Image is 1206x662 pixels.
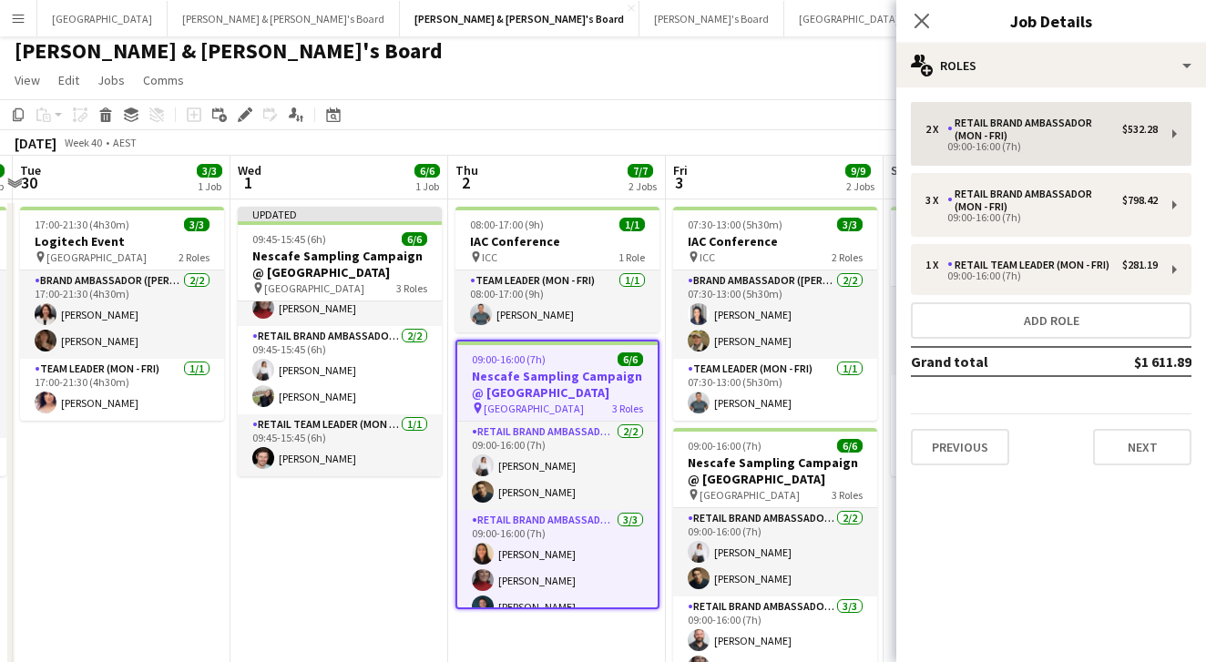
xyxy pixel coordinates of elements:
[455,340,659,609] app-job-card: 09:00-16:00 (7h)6/6Nescafe Sampling Campaign @ [GEOGRAPHIC_DATA] [GEOGRAPHIC_DATA]3 RolesRETAIL B...
[472,352,546,366] span: 09:00-16:00 (7h)
[925,142,1158,151] div: 09:00-16:00 (7h)
[618,250,645,264] span: 1 Role
[688,218,782,231] span: 07:30-13:00 (5h30m)
[1122,123,1158,136] div: $532.28
[832,488,863,502] span: 3 Roles
[612,402,643,415] span: 3 Roles
[673,359,877,421] app-card-role: Team Leader (Mon - Fri)1/107:30-13:00 (5h30m)[PERSON_NAME]
[618,352,643,366] span: 6/6
[457,422,658,510] app-card-role: RETAIL Brand Ambassador (Mon - Fri)2/209:00-16:00 (7h)[PERSON_NAME][PERSON_NAME]
[673,270,877,359] app-card-role: Brand Ambassador ([PERSON_NAME])2/207:30-13:00 (5h30m)[PERSON_NAME][PERSON_NAME]
[925,259,947,271] div: 1 x
[15,37,443,65] h1: [PERSON_NAME] & [PERSON_NAME]'s Board
[235,172,261,193] span: 1
[58,72,79,88] span: Edit
[20,270,224,359] app-card-role: Brand Ambassador ([PERSON_NAME])2/217:00-21:30 (4h30m)[PERSON_NAME][PERSON_NAME]
[238,162,261,178] span: Wed
[455,270,659,332] app-card-role: Team Leader (Mon - Fri)1/108:00-17:00 (9h)[PERSON_NAME]
[837,439,863,453] span: 6/6
[1093,429,1191,465] button: Next
[925,123,947,136] div: 2 x
[20,162,41,178] span: Tue
[891,162,911,178] span: Sat
[673,454,877,487] h3: Nescafe Sampling Campaign @ [GEOGRAPHIC_DATA]
[60,136,106,149] span: Week 40
[832,250,863,264] span: 2 Roles
[37,1,168,36] button: [GEOGRAPHIC_DATA]
[484,402,584,415] span: [GEOGRAPHIC_DATA]
[896,9,1206,33] h3: Job Details
[673,207,877,421] app-job-card: 07:30-13:00 (5h30m)3/3IAC Conference ICC2 RolesBrand Ambassador ([PERSON_NAME])2/207:30-13:00 (5h...
[470,218,544,231] span: 08:00-17:00 (9h)
[1122,259,1158,271] div: $281.19
[784,1,1000,36] button: [GEOGRAPHIC_DATA]/Gold Coast Winter
[136,68,191,92] a: Comms
[17,172,41,193] span: 30
[238,248,442,280] h3: Nescafe Sampling Campaign @ [GEOGRAPHIC_DATA]
[455,162,478,178] span: Thu
[670,172,688,193] span: 3
[1077,347,1191,376] td: $1 611.89
[402,232,427,246] span: 6/6
[46,250,147,264] span: [GEOGRAPHIC_DATA]
[911,302,1191,339] button: Add role
[197,164,222,178] span: 3/3
[925,213,1158,222] div: 09:00-16:00 (7h)
[20,359,224,421] app-card-role: Team Leader (Mon - Fri)1/117:00-21:30 (4h30m)[PERSON_NAME]
[947,259,1117,271] div: RETAIL Team Leader (Mon - Fri)
[628,164,653,178] span: 7/7
[925,271,1158,280] div: 09:00-16:00 (7h)
[845,164,871,178] span: 9/9
[888,172,911,193] span: 4
[846,179,874,193] div: 2 Jobs
[113,136,137,149] div: AEST
[414,164,440,178] span: 6/6
[891,287,1095,375] app-card-role: RETAIL Brand Ambassador ([DATE])2/209:00-16:00 (7h)[PERSON_NAME][PERSON_NAME]
[673,233,877,250] h3: IAC Conference
[97,72,125,88] span: Jobs
[264,281,364,295] span: [GEOGRAPHIC_DATA]
[688,439,761,453] span: 09:00-16:00 (7h)
[629,179,657,193] div: 2 Jobs
[1122,194,1158,207] div: $798.42
[619,218,645,231] span: 1/1
[453,172,478,193] span: 2
[198,179,221,193] div: 1 Job
[20,207,224,421] app-job-card: 17:00-21:30 (4h30m)3/3Logitech Event [GEOGRAPHIC_DATA]2 RolesBrand Ambassador ([PERSON_NAME])2/21...
[143,72,184,88] span: Comms
[90,68,132,92] a: Jobs
[837,218,863,231] span: 3/3
[51,68,87,92] a: Edit
[947,117,1122,142] div: RETAIL Brand Ambassador (Mon - Fri)
[896,44,1206,87] div: Roles
[238,207,442,476] app-job-card: Updated09:45-15:45 (6h)6/6Nescafe Sampling Campaign @ [GEOGRAPHIC_DATA] [GEOGRAPHIC_DATA]3 RolesR...
[457,510,658,625] app-card-role: RETAIL Brand Ambassador (Mon - Fri)3/309:00-16:00 (7h)[PERSON_NAME][PERSON_NAME][PERSON_NAME]
[396,281,427,295] span: 3 Roles
[455,233,659,250] h3: IAC Conference
[700,488,800,502] span: [GEOGRAPHIC_DATA]
[891,207,1095,476] div: 09:00-16:00 (7h)6/6Nescafe Sampling Campaign @ [GEOGRAPHIC_DATA] [GEOGRAPHIC_DATA]3 RolesRETAIL B...
[252,232,326,246] span: 09:45-15:45 (6h)
[15,134,56,152] div: [DATE]
[673,508,877,596] app-card-role: RETAIL Brand Ambassador (Mon - Fri)2/209:00-16:00 (7h)[PERSON_NAME][PERSON_NAME]
[238,414,442,476] app-card-role: RETAIL Team Leader (Mon - Fri)1/109:45-15:45 (6h)[PERSON_NAME]
[7,68,47,92] a: View
[15,72,40,88] span: View
[911,347,1077,376] td: Grand total
[168,1,400,36] button: [PERSON_NAME] & [PERSON_NAME]'s Board
[891,375,1095,490] app-card-role: RETAIL Brand Ambassador ([DATE])3/309:00-16:00 (7h)[PERSON_NAME][PERSON_NAME][PERSON_NAME]
[947,188,1122,213] div: RETAIL Brand Ambassador (Mon - Fri)
[925,194,947,207] div: 3 x
[700,250,715,264] span: ICC
[673,162,688,178] span: Fri
[911,429,1009,465] button: Previous
[482,250,497,264] span: ICC
[184,218,210,231] span: 3/3
[891,233,1095,266] h3: Nescafe Sampling Campaign @ [GEOGRAPHIC_DATA]
[455,207,659,332] app-job-card: 08:00-17:00 (9h)1/1IAC Conference ICC1 RoleTeam Leader (Mon - Fri)1/108:00-17:00 (9h)[PERSON_NAME]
